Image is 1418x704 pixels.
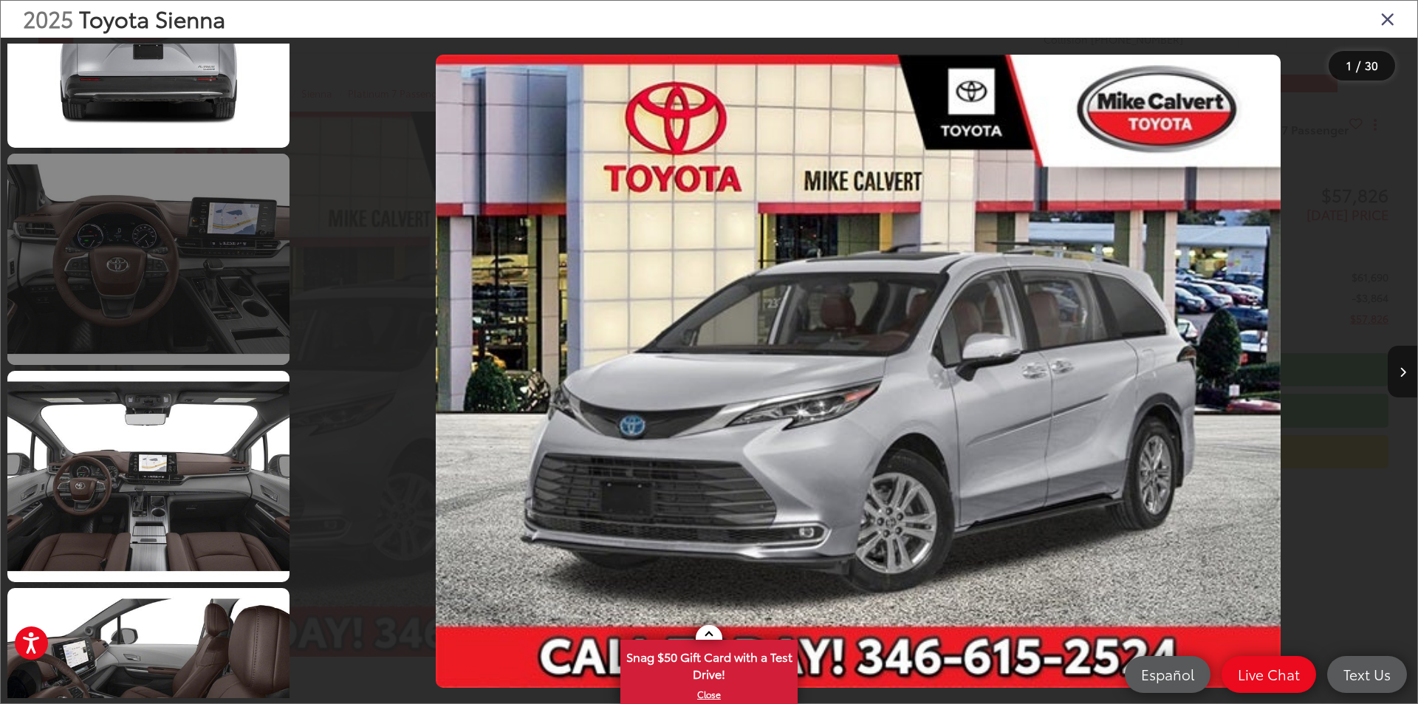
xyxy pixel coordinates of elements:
[1346,57,1352,73] span: 1
[1365,57,1378,73] span: 30
[622,641,796,686] span: Snag $50 Gift Card with a Test Drive!
[79,2,225,34] span: Toyota Sienna
[1336,665,1398,683] span: Text Us
[1222,656,1316,693] a: Live Chat
[1134,665,1202,683] span: Español
[1380,9,1395,28] i: Close gallery
[1354,61,1362,71] span: /
[23,2,73,34] span: 2025
[1230,665,1307,683] span: Live Chat
[299,55,1417,688] div: 2025 Toyota Sienna Platinum 7 Passenger 0
[1327,656,1407,693] a: Text Us
[4,369,292,584] img: 2025 Toyota Sienna Platinum 7 Passenger
[1125,656,1210,693] a: Español
[1388,346,1417,397] button: Next image
[436,55,1281,688] img: 2025 Toyota Sienna Platinum 7 Passenger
